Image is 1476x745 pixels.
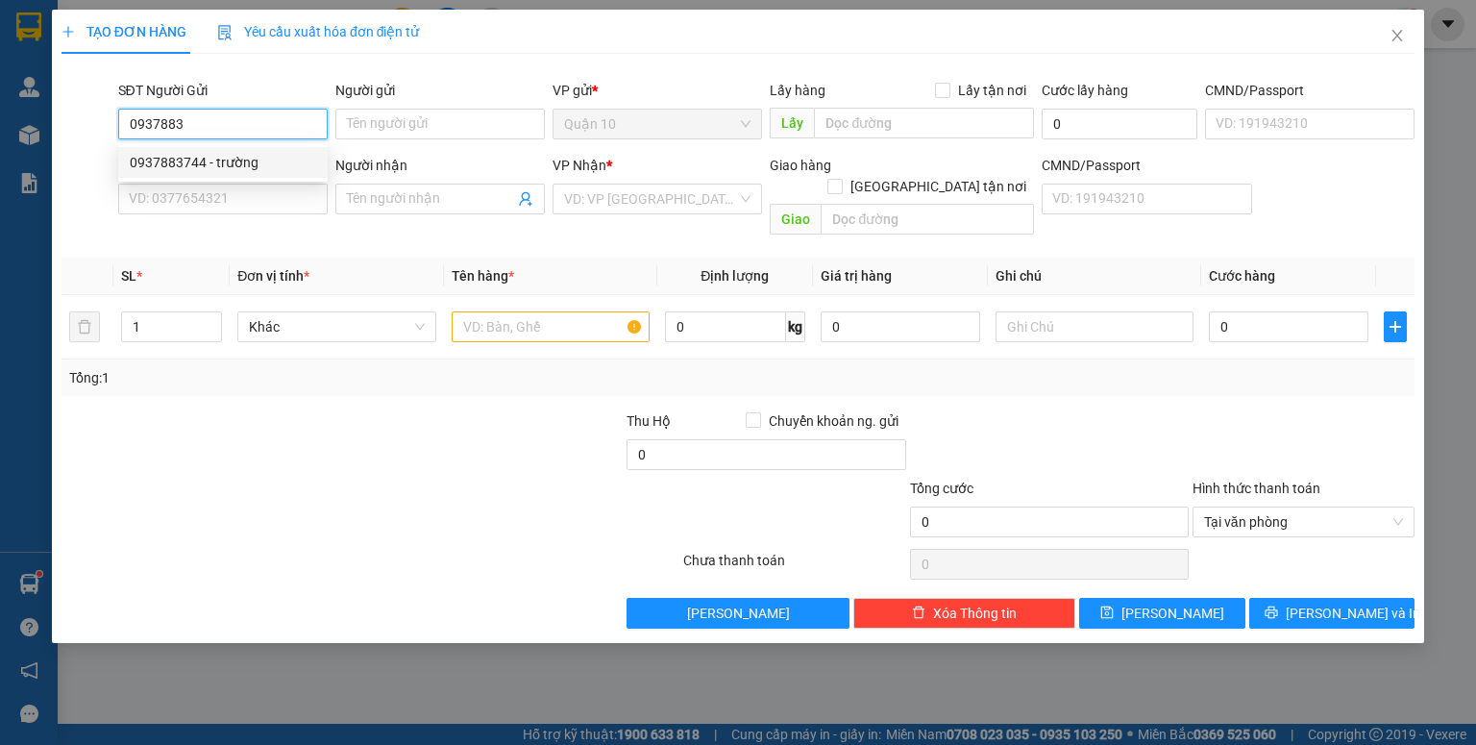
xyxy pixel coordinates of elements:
[564,110,750,138] span: Quận 10
[518,191,533,207] span: user-add
[814,108,1034,138] input: Dọc đường
[1042,83,1128,98] label: Cước lấy hàng
[1390,28,1405,43] span: close
[61,24,186,39] span: TẠO ĐƠN HÀNG
[1100,606,1114,621] span: save
[452,311,650,342] input: VD: Bàn, Ghế
[1249,598,1415,629] button: printer[PERSON_NAME] và In
[217,24,420,39] span: Yêu cầu xuất hóa đơn điện tử
[770,158,831,173] span: Giao hàng
[996,311,1193,342] input: Ghi Chú
[933,603,1017,624] span: Xóa Thông tin
[843,176,1034,197] span: [GEOGRAPHIC_DATA] tận nơi
[1209,268,1275,284] span: Cước hàng
[770,83,825,98] span: Lấy hàng
[821,268,892,284] span: Giá trị hàng
[1385,319,1406,335] span: plus
[627,413,671,429] span: Thu Hộ
[553,80,762,101] div: VP gửi
[701,268,769,284] span: Định lượng
[761,410,906,432] span: Chuyển khoản ng. gửi
[1121,603,1224,624] span: [PERSON_NAME]
[335,80,545,101] div: Người gửi
[69,367,571,388] div: Tổng: 1
[627,598,849,629] button: [PERSON_NAME]
[687,603,790,624] span: [PERSON_NAME]
[335,155,545,176] div: Người nhận
[1370,10,1424,63] button: Close
[553,158,606,173] span: VP Nhận
[237,268,309,284] span: Đơn vị tính
[988,258,1201,295] th: Ghi chú
[1079,598,1245,629] button: save[PERSON_NAME]
[249,312,424,341] span: Khác
[118,147,328,178] div: 0937883744 - trường
[130,152,316,173] div: 0937883744 - trường
[1193,481,1320,496] label: Hình thức thanh toán
[1204,508,1403,536] span: Tại văn phòng
[821,204,1034,235] input: Dọc đường
[770,108,814,138] span: Lấy
[853,598,1075,629] button: deleteXóa Thông tin
[1205,80,1414,101] div: CMND/Passport
[118,80,328,101] div: SĐT Người Gửi
[217,25,233,40] img: icon
[121,268,136,284] span: SL
[1042,155,1251,176] div: CMND/Passport
[1265,606,1278,621] span: printer
[910,481,973,496] span: Tổng cước
[950,80,1034,101] span: Lấy tận nơi
[1384,311,1407,342] button: plus
[786,311,805,342] span: kg
[69,311,100,342] button: delete
[1286,603,1420,624] span: [PERSON_NAME] và In
[452,268,514,284] span: Tên hàng
[770,204,821,235] span: Giao
[912,606,925,621] span: delete
[1042,109,1197,139] input: Cước lấy hàng
[821,311,980,342] input: 0
[681,550,907,584] div: Chưa thanh toán
[61,25,75,38] span: plus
